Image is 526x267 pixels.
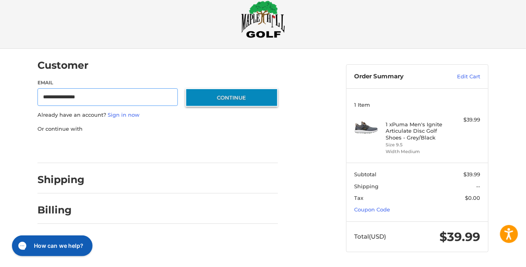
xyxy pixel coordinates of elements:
button: Continue [185,88,278,107]
img: Maple Hill Golf [241,0,285,38]
h4: 1 x Puma Men's Ignite Articulate Disc Golf Shoes - Grey/Black [386,121,447,141]
span: $39.99 [440,229,481,244]
p: Already have an account? [37,111,278,119]
iframe: PayPal-paypal [35,141,95,155]
label: Email [37,79,178,86]
p: Or continue with [37,125,278,133]
h3: Order Summary [355,73,440,81]
a: Sign in now [108,112,140,118]
h2: Shipping [37,173,85,186]
h2: Billing [37,204,84,216]
a: Coupon Code [355,206,390,213]
span: Subtotal [355,171,377,177]
span: $0.00 [465,195,481,201]
iframe: PayPal-venmo [170,141,230,155]
a: Edit Cart [440,73,481,81]
span: Tax [355,195,364,201]
span: $39.99 [464,171,481,177]
span: Total (USD) [355,233,386,240]
li: Width Medium [386,148,447,155]
span: -- [477,183,481,189]
li: Size 9.5 [386,141,447,148]
iframe: PayPal-paylater [102,141,162,155]
h2: Customer [37,59,89,72]
div: $39.99 [449,116,481,124]
iframe: Gorgias live chat messenger [8,233,95,259]
h3: 1 Item [355,102,481,108]
span: Shipping [355,183,379,189]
